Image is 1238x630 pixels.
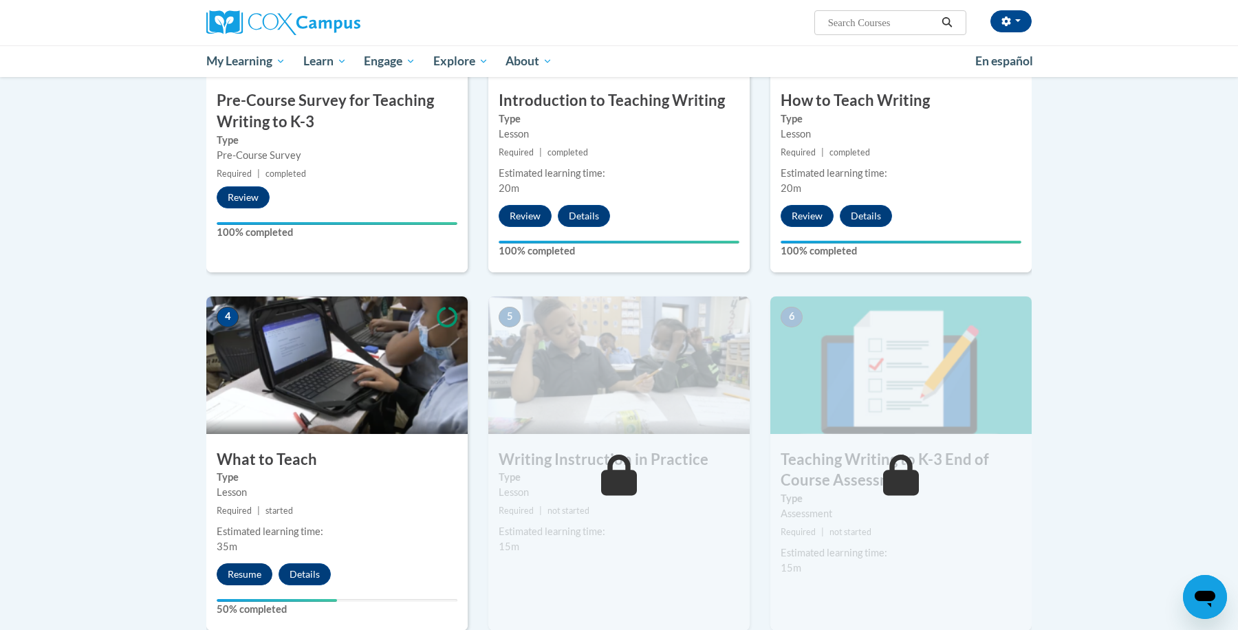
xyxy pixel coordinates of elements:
iframe: Button to launch messaging window [1183,575,1227,619]
img: Course Image [206,296,468,434]
div: Assessment [781,506,1021,521]
span: started [265,506,293,516]
img: Cox Campus [206,10,360,35]
span: Required [781,147,816,157]
button: Search [937,14,957,31]
button: Review [781,205,834,227]
span: 4 [217,307,239,327]
span: | [539,506,542,516]
span: 15m [781,562,801,574]
a: About [497,45,562,77]
div: Main menu [186,45,1052,77]
span: 20m [499,182,519,194]
a: Explore [424,45,497,77]
label: Type [499,111,739,127]
div: Estimated learning time: [781,545,1021,561]
h3: Introduction to Teaching Writing [488,90,750,111]
span: completed [265,169,306,179]
img: Course Image [488,296,750,434]
label: Type [781,111,1021,127]
span: My Learning [206,53,285,69]
span: Required [499,506,534,516]
span: 15m [499,541,519,552]
div: Lesson [499,485,739,500]
h3: Writing Instruction in Practice [488,449,750,470]
div: Estimated learning time: [499,166,739,181]
span: 35m [217,541,237,552]
span: Learn [303,53,347,69]
label: 50% completed [217,602,457,617]
div: Lesson [781,127,1021,142]
label: 100% completed [781,243,1021,259]
span: Required [781,527,816,537]
span: 6 [781,307,803,327]
span: About [506,53,552,69]
h3: What to Teach [206,449,468,470]
img: Course Image [770,296,1032,434]
button: Review [499,205,552,227]
button: Review [217,186,270,208]
a: My Learning [197,45,294,77]
div: Pre-Course Survey [217,148,457,163]
span: | [821,147,824,157]
button: Account Settings [990,10,1032,32]
div: Your progress [499,241,739,243]
span: | [257,506,260,516]
div: Estimated learning time: [217,524,457,539]
button: Resume [217,563,272,585]
h3: Pre-Course Survey for Teaching Writing to K-3 [206,90,468,133]
span: | [257,169,260,179]
button: Details [840,205,892,227]
a: En español [966,47,1042,76]
span: 20m [781,182,801,194]
label: Type [499,470,739,485]
button: Details [279,563,331,585]
h3: How to Teach Writing [770,90,1032,111]
span: | [821,527,824,537]
div: Lesson [499,127,739,142]
div: Your progress [781,241,1021,243]
input: Search Courses [827,14,937,31]
span: | [539,147,542,157]
div: Lesson [217,485,457,500]
span: Required [217,506,252,516]
a: Cox Campus [206,10,468,35]
span: Explore [433,53,488,69]
a: Engage [355,45,424,77]
span: completed [547,147,588,157]
label: Type [217,133,457,148]
span: not started [829,527,871,537]
a: Learn [294,45,356,77]
div: Your progress [217,599,337,602]
span: Required [217,169,252,179]
div: Estimated learning time: [781,166,1021,181]
span: Engage [364,53,415,69]
span: not started [547,506,589,516]
span: Required [499,147,534,157]
span: En español [975,54,1033,68]
span: completed [829,147,870,157]
span: 5 [499,307,521,327]
div: Estimated learning time: [499,524,739,539]
label: 100% completed [499,243,739,259]
h3: Teaching Writing to K-3 End of Course Assessment [770,449,1032,492]
button: Details [558,205,610,227]
label: Type [781,491,1021,506]
div: Your progress [217,222,457,225]
label: 100% completed [217,225,457,240]
label: Type [217,470,457,485]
